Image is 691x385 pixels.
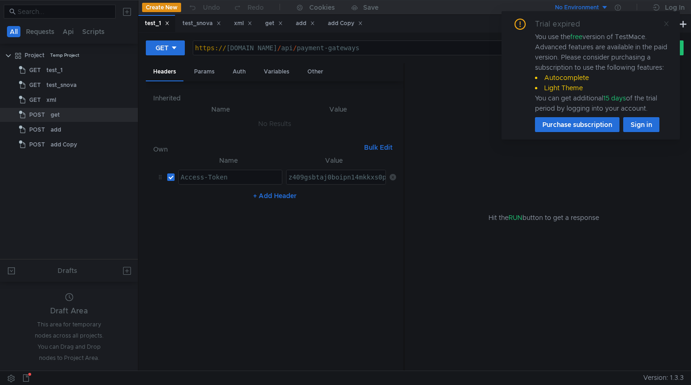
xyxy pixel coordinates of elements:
[46,93,56,107] div: xml
[146,40,185,55] button: GET
[256,63,297,80] div: Variables
[603,94,626,102] span: 15 days
[29,138,45,152] span: POST
[79,26,107,37] button: Scripts
[309,2,335,13] div: Cookies
[142,3,181,12] button: Create New
[535,19,591,30] div: Trial expired
[328,19,363,28] div: add Copy
[363,4,378,11] div: Save
[183,19,221,28] div: test_snova
[535,32,669,113] div: You use the version of TestMace. Advanced features are available in the paid version. Please cons...
[203,2,220,13] div: Undo
[51,108,60,122] div: get
[153,144,360,155] h6: Own
[249,190,300,201] button: + Add Header
[50,48,79,62] div: Temp Project
[280,104,396,115] th: Value
[643,371,684,385] span: Version: 1.3.3
[265,19,283,28] div: get
[46,63,63,77] div: test_1
[51,138,77,152] div: add Copy
[175,155,282,166] th: Name
[227,0,270,14] button: Redo
[360,142,396,153] button: Bulk Edit
[23,26,57,37] button: Requests
[46,78,77,92] div: test_snova
[508,213,522,222] span: RUN
[187,63,222,80] div: Params
[51,123,61,137] div: add
[665,2,684,13] div: Log In
[161,104,280,115] th: Name
[535,93,669,113] div: You can get additional of the trial period by logging into your account.
[296,19,315,28] div: add
[153,93,396,104] h6: Inherited
[623,117,659,132] button: Sign in
[18,7,110,17] input: Search...
[146,63,183,81] div: Headers
[225,63,253,80] div: Auth
[489,212,599,223] span: Hit the button to get a response
[258,119,291,128] nz-embed-empty: No Results
[234,19,252,28] div: xml
[7,26,20,37] button: All
[535,83,669,93] li: Light Theme
[29,123,45,137] span: POST
[58,265,77,276] div: Drafts
[300,63,331,80] div: Other
[181,0,227,14] button: Undo
[535,117,619,132] button: Purchase subscription
[570,33,582,41] span: free
[25,48,45,62] div: Project
[555,3,599,12] div: No Environment
[29,108,45,122] span: POST
[535,73,669,83] li: Autocomplete
[156,43,169,53] div: GET
[282,155,386,166] th: Value
[60,26,77,37] button: Api
[29,93,41,107] span: GET
[29,63,41,77] span: GET
[145,19,169,28] div: test_1
[248,2,264,13] div: Redo
[29,78,41,92] span: GET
